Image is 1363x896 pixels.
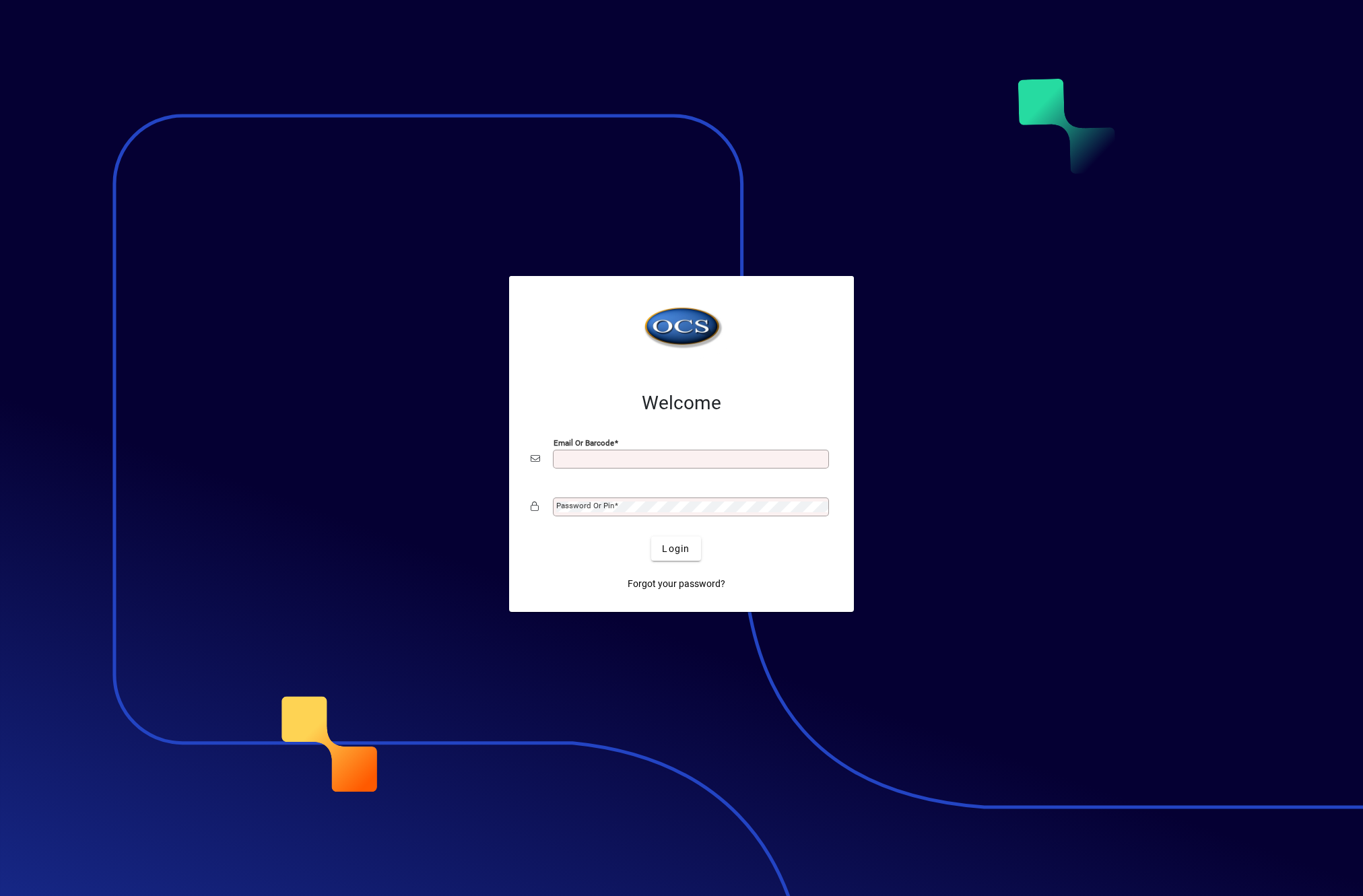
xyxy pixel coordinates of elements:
[554,438,614,448] mat-label: Email or Barcode
[651,537,700,561] button: Login
[628,577,725,591] span: Forgot your password?
[556,501,614,510] mat-label: Password or Pin
[662,542,690,556] span: Login
[622,572,731,596] a: Forgot your password?
[531,392,832,415] h2: Welcome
